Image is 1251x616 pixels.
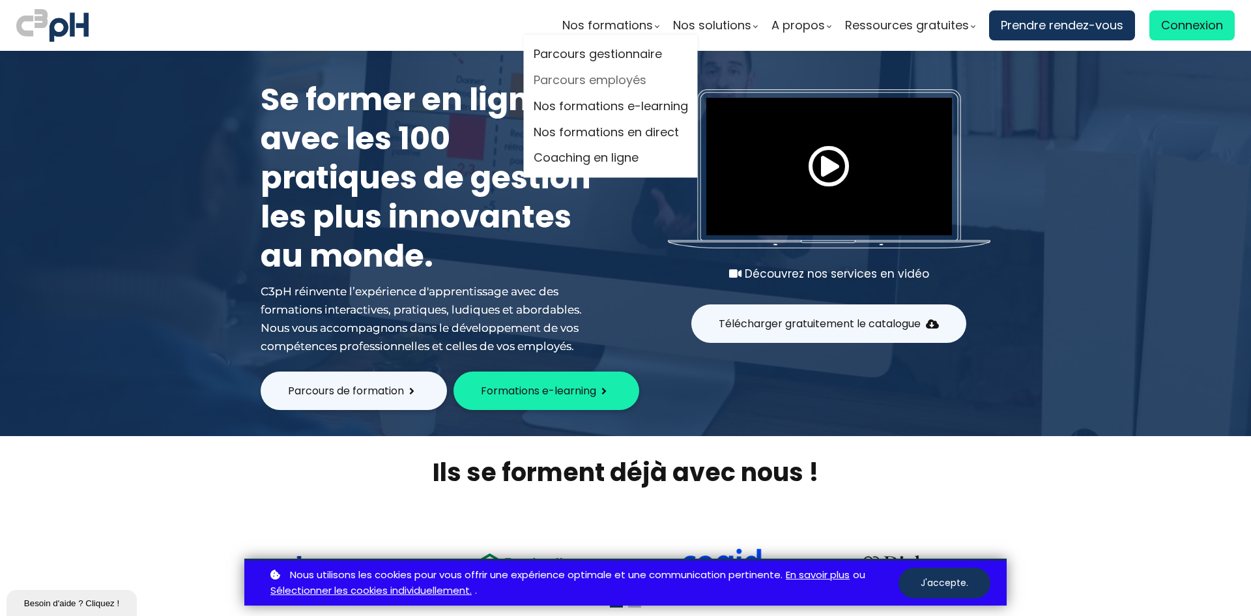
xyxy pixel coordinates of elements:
[1161,16,1223,35] span: Connexion
[16,7,89,44] img: logo C3PH
[534,45,688,65] a: Parcours gestionnaire
[989,10,1135,40] a: Prendre rendez-vous
[1001,16,1123,35] span: Prendre rendez-vous
[771,16,825,35] span: A propos
[899,568,990,598] button: J'accepte.
[267,567,899,600] p: ou .
[1149,10,1235,40] a: Connexion
[680,548,763,582] img: cdf238afa6e766054af0b3fe9d0794df.png
[296,556,379,582] img: 73f878ca33ad2a469052bbe3fa4fd140.png
[673,16,751,35] span: Nos solutions
[534,71,688,91] a: Parcours employés
[691,304,966,343] button: Télécharger gratuitement le catalogue
[855,547,972,582] img: 4cbfeea6ce3138713587aabb8dcf64fe.png
[534,96,688,116] a: Nos formations e-learning
[261,80,599,276] h1: Se former en ligne avec les 100 pratiques de gestion les plus innovantes au monde.
[244,456,1007,489] h2: Ils se forment déjà avec nous !
[719,315,921,332] span: Télécharger gratuitement le catalogue
[453,372,639,410] button: Formations e-learning
[471,546,588,581] img: ea49a208ccc4d6e7deb170dc1c457f3b.png
[534,123,688,142] a: Nos formations en direct
[288,383,404,399] span: Parcours de formation
[481,383,596,399] span: Formations e-learning
[7,587,139,616] iframe: chat widget
[270,583,472,599] a: Sélectionner les cookies individuellement.
[534,149,688,168] a: Coaching en ligne
[261,282,599,355] div: C3pH réinvente l’expérience d'apprentissage avec des formations interactives, pratiques, ludiques...
[668,265,990,283] div: Découvrez nos services en vidéo
[786,567,850,583] a: En savoir plus
[562,16,653,35] span: Nos formations
[261,372,447,410] button: Parcours de formation
[845,16,969,35] span: Ressources gratuites
[290,567,783,583] span: Nous utilisons les cookies pour vous offrir une expérience optimale et une communication pertinente.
